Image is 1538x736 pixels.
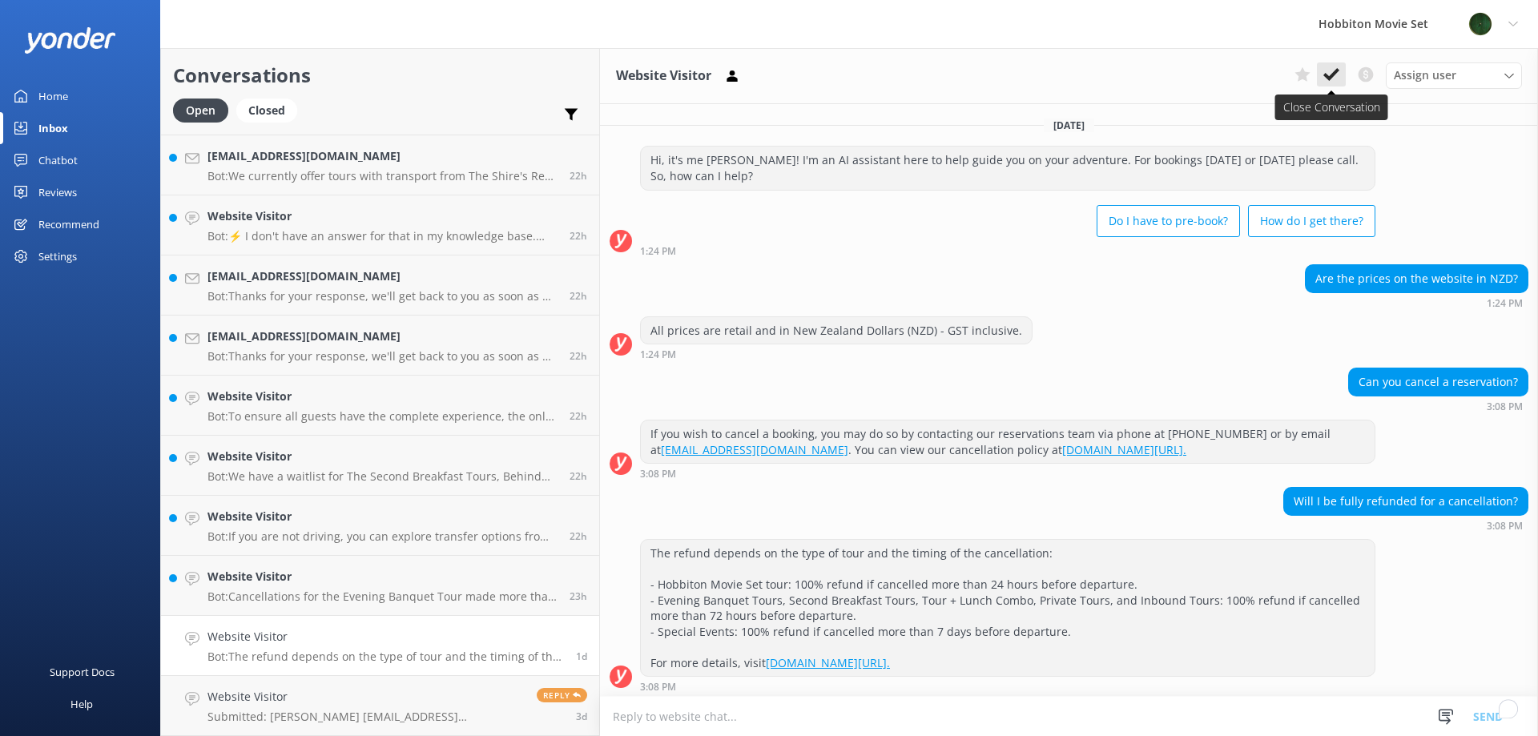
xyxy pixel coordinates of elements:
[1062,442,1186,457] a: [DOMAIN_NAME][URL].
[161,255,599,316] a: [EMAIL_ADDRESS][DOMAIN_NAME]Bot:Thanks for your response, we'll get back to you as soon as we can...
[640,245,1375,256] div: Sep 27 2025 01:24pm (UTC +13:00) Pacific/Auckland
[570,229,587,243] span: Sep 27 2025 05:04pm (UTC +13:00) Pacific/Auckland
[1487,299,1523,308] strong: 1:24 PM
[1487,402,1523,412] strong: 3:08 PM
[570,469,587,483] span: Sep 27 2025 04:43pm (UTC +13:00) Pacific/Auckland
[570,409,587,423] span: Sep 27 2025 04:45pm (UTC +13:00) Pacific/Auckland
[207,207,558,225] h4: Website Visitor
[207,169,558,183] p: Bot: We currently offer tours with transport from The Shire's Rest and Matamata isite only. We do...
[161,556,599,616] a: Website VisitorBot:Cancellations for the Evening Banquet Tour made more than 72 hours before the ...
[38,144,78,176] div: Chatbot
[570,289,587,303] span: Sep 27 2025 05:02pm (UTC +13:00) Pacific/Auckland
[641,147,1375,189] div: Hi, it's me [PERSON_NAME]! I'm an AI assistant here to help guide you on your adventure. For book...
[640,468,1375,479] div: Sep 27 2025 03:08pm (UTC +13:00) Pacific/Auckland
[1284,488,1528,515] div: Will I be fully refunded for a cancellation?
[570,169,587,183] span: Sep 27 2025 05:12pm (UTC +13:00) Pacific/Auckland
[207,448,558,465] h4: Website Visitor
[161,195,599,255] a: Website VisitorBot:⚡ I don't have an answer for that in my knowledge base. Please try and rephras...
[641,420,1375,463] div: If you wish to cancel a booking, you may do so by contacting our reservations team via phone at [...
[207,409,558,424] p: Bot: To ensure all guests have the complete experience, the only way to access the Hobbiton Movie...
[537,688,587,702] span: Reply
[161,376,599,436] a: Website VisitorBot:To ensure all guests have the complete experience, the only way to access the ...
[207,289,558,304] p: Bot: Thanks for your response, we'll get back to you as soon as we can during opening hours.
[640,469,676,479] strong: 3:08 PM
[1248,205,1375,237] button: How do I get there?
[173,101,236,119] a: Open
[161,135,599,195] a: [EMAIL_ADDRESS][DOMAIN_NAME]Bot:We currently offer tours with transport from The Shire's Rest and...
[1097,205,1240,237] button: Do I have to pre-book?
[24,27,116,54] img: yonder-white-logo.png
[207,710,525,724] p: Submitted: [PERSON_NAME] [EMAIL_ADDRESS][DOMAIN_NAME] Looking for special events dates for 2026 (...
[38,112,68,144] div: Inbox
[640,350,676,360] strong: 1:24 PM
[50,656,115,688] div: Support Docs
[38,240,77,272] div: Settings
[1348,400,1528,412] div: Sep 27 2025 03:08pm (UTC +13:00) Pacific/Auckland
[161,316,599,376] a: [EMAIL_ADDRESS][DOMAIN_NAME]Bot:Thanks for your response, we'll get back to you as soon as we can...
[207,328,558,345] h4: [EMAIL_ADDRESS][DOMAIN_NAME]
[38,208,99,240] div: Recommend
[38,80,68,112] div: Home
[207,568,558,585] h4: Website Visitor
[576,650,587,663] span: Sep 27 2025 03:08pm (UTC +13:00) Pacific/Auckland
[640,682,676,692] strong: 3:08 PM
[570,349,587,363] span: Sep 27 2025 04:48pm (UTC +13:00) Pacific/Auckland
[600,697,1538,736] textarea: To enrich screen reader interactions, please activate Accessibility in Grammarly extension settings
[207,628,564,646] h4: Website Visitor
[207,508,558,525] h4: Website Visitor
[616,66,711,86] h3: Website Visitor
[70,688,93,720] div: Help
[207,529,558,544] p: Bot: If you are not driving, you can explore transfer options from your location to The Shire's R...
[1394,66,1456,84] span: Assign user
[640,681,1375,692] div: Sep 27 2025 03:08pm (UTC +13:00) Pacific/Auckland
[38,176,77,208] div: Reviews
[1305,297,1528,308] div: Sep 27 2025 01:24pm (UTC +13:00) Pacific/Auckland
[640,247,676,256] strong: 1:24 PM
[1044,119,1094,132] span: [DATE]
[641,540,1375,677] div: The refund depends on the type of tour and the timing of the cancellation: - Hobbiton Movie Set t...
[570,529,587,543] span: Sep 27 2025 04:35pm (UTC +13:00) Pacific/Auckland
[207,147,558,165] h4: [EMAIL_ADDRESS][DOMAIN_NAME]
[1283,520,1528,531] div: Sep 27 2025 03:08pm (UTC +13:00) Pacific/Auckland
[173,99,228,123] div: Open
[161,496,599,556] a: Website VisitorBot:If you are not driving, you can explore transfer options from your location to...
[207,469,558,484] p: Bot: We have a waitlist for The Second Breakfast Tours, Behind The Scenes Tours, Evening Banquet ...
[661,442,848,457] a: [EMAIL_ADDRESS][DOMAIN_NAME]
[207,267,558,285] h4: [EMAIL_ADDRESS][DOMAIN_NAME]
[207,650,564,664] p: Bot: The refund depends on the type of tour and the timing of the cancellation: - Hobbiton Movie ...
[173,60,587,90] h2: Conversations
[1349,368,1528,396] div: Can you cancel a reservation?
[236,99,297,123] div: Closed
[207,349,558,364] p: Bot: Thanks for your response, we'll get back to you as soon as we can during opening hours.
[207,388,558,405] h4: Website Visitor
[576,710,587,723] span: Sep 24 2025 06:14pm (UTC +13:00) Pacific/Auckland
[570,589,587,603] span: Sep 27 2025 04:03pm (UTC +13:00) Pacific/Auckland
[161,436,599,496] a: Website VisitorBot:We have a waitlist for The Second Breakfast Tours, Behind The Scenes Tours, Ev...
[207,589,558,604] p: Bot: Cancellations for the Evening Banquet Tour made more than 72 hours before the tour departure...
[207,229,558,243] p: Bot: ⚡ I don't have an answer for that in my knowledge base. Please try and rephrase your questio...
[1468,12,1492,36] img: 34-1625720359.png
[1386,62,1522,88] div: Assign User
[161,616,599,676] a: Website VisitorBot:The refund depends on the type of tour and the timing of the cancellation: - H...
[641,317,1032,344] div: All prices are retail and in New Zealand Dollars (NZD) - GST inclusive.
[207,688,525,706] h4: Website Visitor
[640,348,1033,360] div: Sep 27 2025 01:24pm (UTC +13:00) Pacific/Auckland
[161,676,599,736] a: Website VisitorSubmitted: [PERSON_NAME] [EMAIL_ADDRESS][DOMAIN_NAME] Looking for special events d...
[236,101,305,119] a: Closed
[766,655,890,670] a: [DOMAIN_NAME][URL].
[1306,265,1528,292] div: Are the prices on the website in NZD?
[1487,521,1523,531] strong: 3:08 PM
